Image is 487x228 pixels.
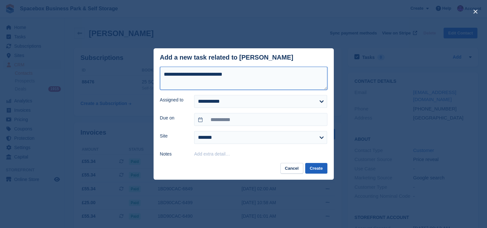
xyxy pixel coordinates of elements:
div: Add a new task related to [PERSON_NAME] [160,54,294,61]
label: Due on [160,115,187,121]
button: Cancel [280,163,303,174]
label: Site [160,133,187,139]
button: Add extra detail… [194,151,230,157]
label: Notes [160,151,187,157]
button: close [470,6,481,17]
label: Assigned to [160,97,187,103]
button: Create [305,163,327,174]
